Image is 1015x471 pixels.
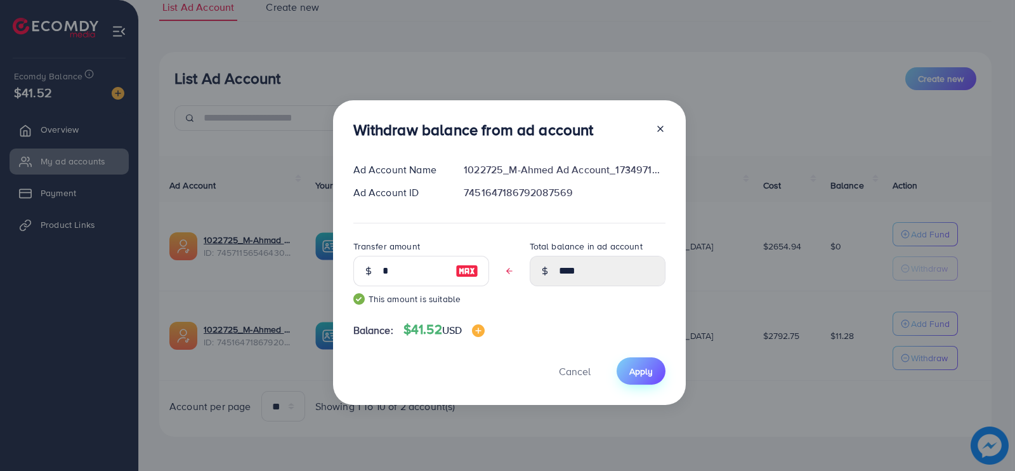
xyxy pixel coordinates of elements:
[353,121,594,139] h3: Withdraw balance from ad account
[617,357,665,385] button: Apply
[403,322,485,338] h4: $41.52
[353,240,420,253] label: Transfer amount
[629,365,653,378] span: Apply
[442,323,462,337] span: USD
[454,163,675,177] div: 1022725_M-Ahmed Ad Account_1734971817368
[343,185,454,200] div: Ad Account ID
[455,263,478,279] img: image
[353,323,393,338] span: Balance:
[472,324,485,337] img: image
[353,293,365,305] img: guide
[343,163,454,177] div: Ad Account Name
[559,364,591,378] span: Cancel
[543,357,606,385] button: Cancel
[353,293,489,305] small: This amount is suitable
[454,185,675,200] div: 7451647186792087569
[530,240,643,253] label: Total balance in ad account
